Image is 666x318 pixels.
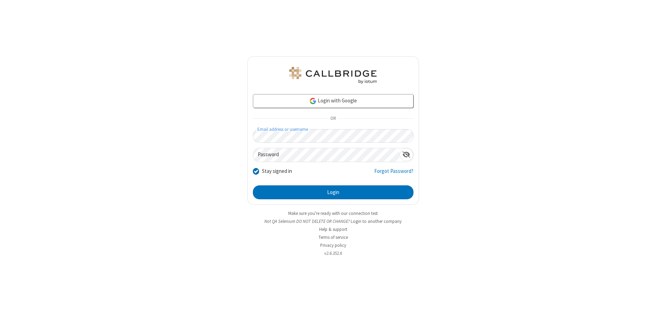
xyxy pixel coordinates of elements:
img: google-icon.png [309,97,317,105]
input: Password [253,148,400,162]
a: Forgot Password? [374,167,413,181]
input: Email address or username [253,129,413,143]
div: Show password [400,148,413,161]
img: QA Selenium DO NOT DELETE OR CHANGE [288,67,378,84]
a: Login with Google [253,94,413,108]
button: Login [253,185,413,199]
li: v2.6.352.6 [247,250,419,257]
a: Terms of service [318,234,348,240]
a: Make sure you're ready with our connection test [288,210,378,216]
a: Help & support [319,226,347,232]
button: Login to another company [351,218,402,225]
li: Not QA Selenium DO NOT DELETE OR CHANGE? [247,218,419,225]
a: Privacy policy [320,242,346,248]
label: Stay signed in [262,167,292,175]
span: OR [327,114,339,124]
